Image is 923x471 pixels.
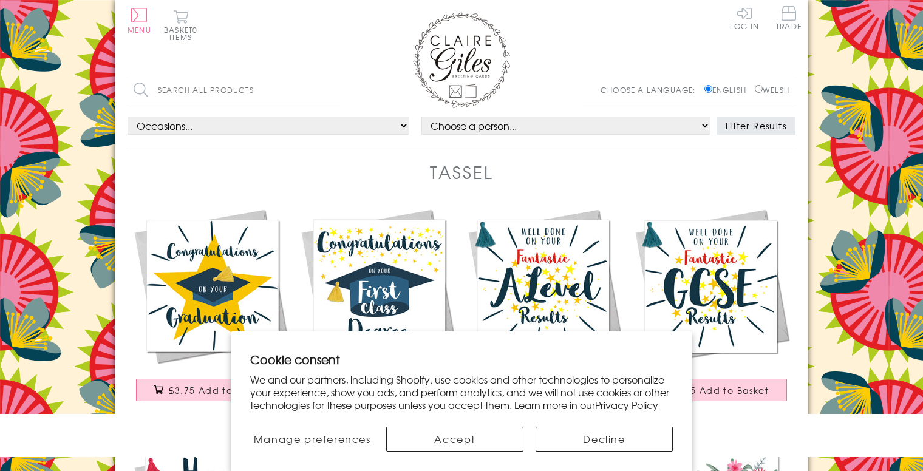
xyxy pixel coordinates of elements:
[730,6,759,30] a: Log In
[776,6,802,32] a: Trade
[128,203,295,370] img: Graduation Congratulations Card, Star, Embellished with a colourful tassel
[250,373,673,411] p: We and our partners, including Shopify, use cookies and other technologies to personalize your ex...
[169,384,268,396] span: £3.75 Add to Basket
[128,24,151,35] span: Menu
[250,427,374,452] button: Manage preferences
[164,10,197,41] button: Basket0 items
[670,384,769,396] span: £3.75 Add to Basket
[128,203,295,413] a: Graduation Congratulations Card, Star, Embellished with a colourful tassel £3.75 Add to Basket
[250,351,673,368] h2: Cookie consent
[461,203,628,413] a: A Level Exam Congratulations Card, Stars, Embellished with a colourful tassel £3.75 Add to Basket
[386,427,523,452] button: Accept
[776,6,802,30] span: Trade
[755,84,789,95] label: Welsh
[601,84,702,95] p: Choose a language:
[128,76,340,104] input: Search all products
[628,203,795,413] a: GCSE Exam Congratulations Card, Stars, Embellished with a colourful tassel £3.75 Add to Basket
[169,24,197,42] span: 0 items
[295,203,461,413] a: First Class Degree Congratulations Card, Embellished with a colourful tassel £3.75 Add to Basket
[637,379,788,401] button: £3.75 Add to Basket
[461,203,628,370] img: A Level Exam Congratulations Card, Stars, Embellished with a colourful tassel
[628,203,795,370] img: GCSE Exam Congratulations Card, Stars, Embellished with a colourful tassel
[704,84,752,95] label: English
[413,12,510,108] img: Claire Giles Greetings Cards
[595,398,658,412] a: Privacy Policy
[295,203,461,370] img: First Class Degree Congratulations Card, Embellished with a colourful tassel
[755,85,763,93] input: Welsh
[128,8,151,33] button: Menu
[536,427,673,452] button: Decline
[717,117,795,135] button: Filter Results
[254,432,371,446] span: Manage preferences
[704,85,712,93] input: English
[136,379,287,401] button: £3.75 Add to Basket
[430,160,494,185] h1: Tassel
[328,76,340,104] input: Search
